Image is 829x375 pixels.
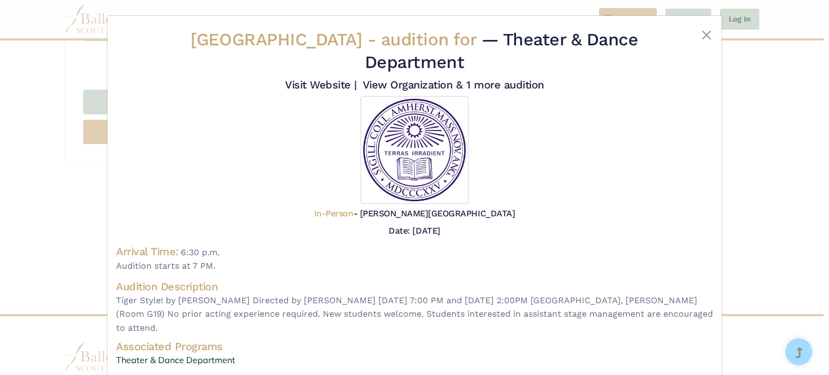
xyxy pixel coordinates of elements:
span: In-Person [314,208,354,219]
span: 6:30 p.m. [181,247,220,257]
h5: Date: [DATE] [389,226,440,236]
span: audition for [381,29,476,50]
h4: Associated Programs [116,339,713,353]
span: Audition starts at 7 PM. [116,259,713,273]
img: Logo [361,96,468,204]
span: [GEOGRAPHIC_DATA] - [191,29,481,50]
a: Visit Website | [285,78,357,91]
h4: Arrival Time: [116,245,179,258]
h5: - [PERSON_NAME][GEOGRAPHIC_DATA] [314,208,515,220]
span: — Theater & Dance Department [365,29,638,72]
button: Close [700,29,713,42]
h4: Audition Description [116,279,713,294]
a: View Organization & 1 more audition [363,78,544,91]
a: Theater & Dance Department [116,353,713,367]
span: Tiger Style! by [PERSON_NAME] Directed by [PERSON_NAME] [DATE] 7:00 PM and [DATE] 2:00PM [GEOGRAP... [116,294,713,335]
